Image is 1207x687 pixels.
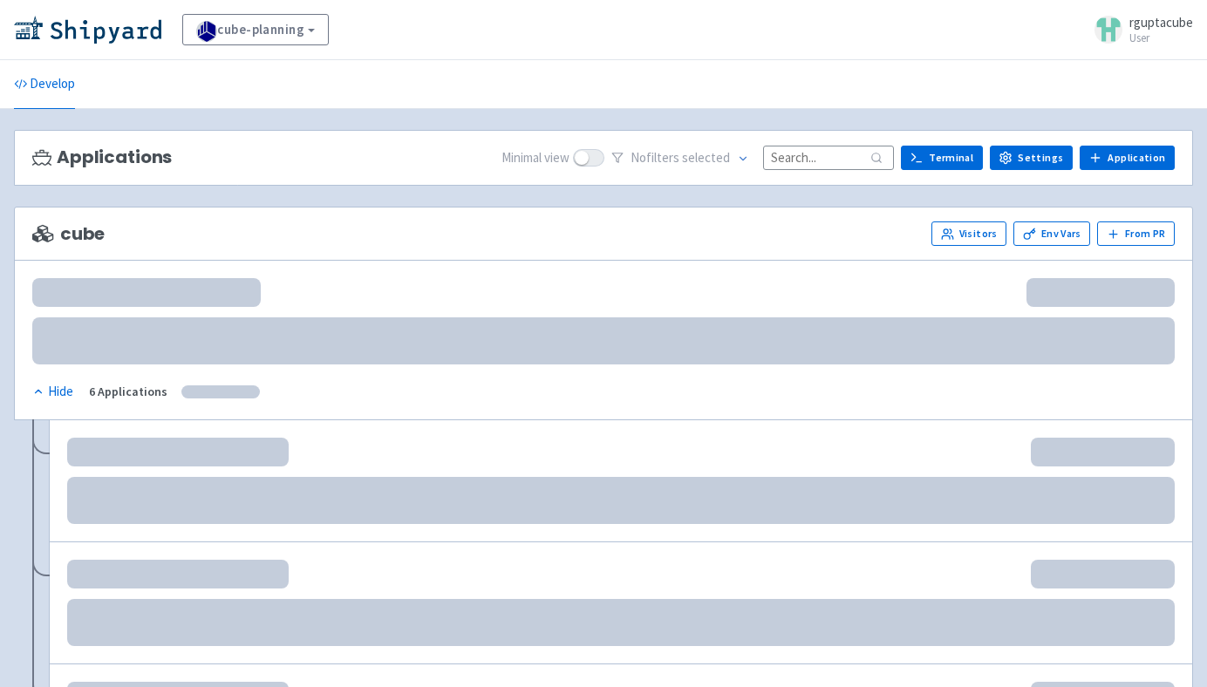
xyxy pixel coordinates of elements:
span: selected [682,149,730,166]
a: Visitors [931,221,1006,246]
h3: Applications [32,147,172,167]
a: Settings [990,146,1073,170]
input: Search... [763,146,894,169]
small: User [1129,32,1193,44]
a: Terminal [901,146,983,170]
button: From PR [1097,221,1175,246]
span: Minimal view [501,148,569,168]
a: Env Vars [1013,221,1090,246]
button: Hide [32,382,75,402]
img: Shipyard logo [14,16,161,44]
a: Develop [14,60,75,109]
div: 6 Applications [89,382,167,402]
a: rguptacube User [1084,16,1193,44]
span: No filter s [631,148,730,168]
span: cube [32,224,105,244]
div: Hide [32,382,73,402]
span: rguptacube [1129,14,1193,31]
a: Application [1080,146,1175,170]
a: cube-planning [182,14,329,45]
